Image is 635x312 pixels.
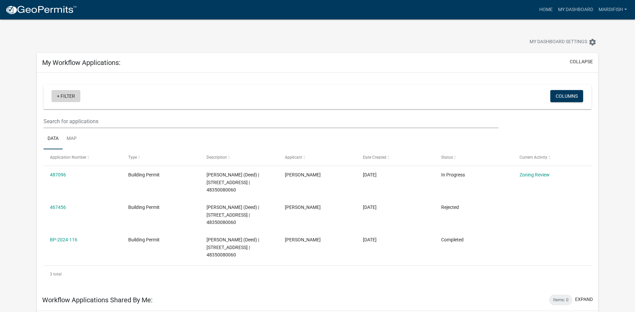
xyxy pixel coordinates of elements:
[44,149,122,165] datatable-header-cell: Application Number
[285,205,321,210] span: Marshall L Hildreth
[549,295,572,305] div: Items: 0
[285,172,321,177] span: Marshall L Hildreth
[207,205,259,225] span: HILDRETH, MARSHALL (Deed) | 902 W CLINTON AVE | 48350080060
[200,149,279,165] datatable-header-cell: Description
[524,35,602,49] button: My Dashboard Settingssettings
[441,155,453,160] span: Status
[441,237,464,242] span: Completed
[44,128,63,150] a: Data
[513,149,591,165] datatable-header-cell: Current Activity
[363,237,377,242] span: 08/20/2024
[575,296,593,303] button: expand
[520,172,550,177] a: Zoning Review
[520,155,547,160] span: Current Activity
[441,172,465,177] span: In Progress
[122,149,200,165] datatable-header-cell: Type
[285,237,321,242] span: Marshall L Hildreth
[42,296,153,304] h5: Workflow Applications Shared By Me:
[52,90,80,102] a: + Filter
[128,172,160,177] span: Building Permit
[50,155,86,160] span: Application Number
[363,155,386,160] span: Date Created
[50,205,66,210] a: 467456
[128,205,160,210] span: Building Permit
[363,172,377,177] span: 10/02/2025
[207,237,259,258] span: HILDRETH, MARSHALL (Deed) | 902 W CLINTON AVE | 48350080060
[588,38,597,46] i: settings
[530,38,587,46] span: My Dashboard Settings
[44,266,591,283] div: 3 total
[555,3,596,16] a: My Dashboard
[356,149,435,165] datatable-header-cell: Date Created
[537,3,555,16] a: Home
[363,205,377,210] span: 08/21/2025
[435,149,513,165] datatable-header-cell: Status
[207,172,259,193] span: HILDRETH, MARSHALL (Deed) | 902 W CLINTON AVE | 48350080060
[550,90,583,102] button: Columns
[596,3,630,16] a: Mardifish
[44,114,498,128] input: Search for applications
[63,128,81,150] a: Map
[285,155,302,160] span: Applicant
[207,155,227,160] span: Description
[50,237,77,242] a: BP-2024-116
[42,59,121,67] h5: My Workflow Applications:
[570,58,593,65] button: collapse
[278,149,356,165] datatable-header-cell: Applicant
[441,205,459,210] span: Rejected
[50,172,66,177] a: 487096
[128,155,137,160] span: Type
[128,237,160,242] span: Building Permit
[37,73,598,289] div: collapse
